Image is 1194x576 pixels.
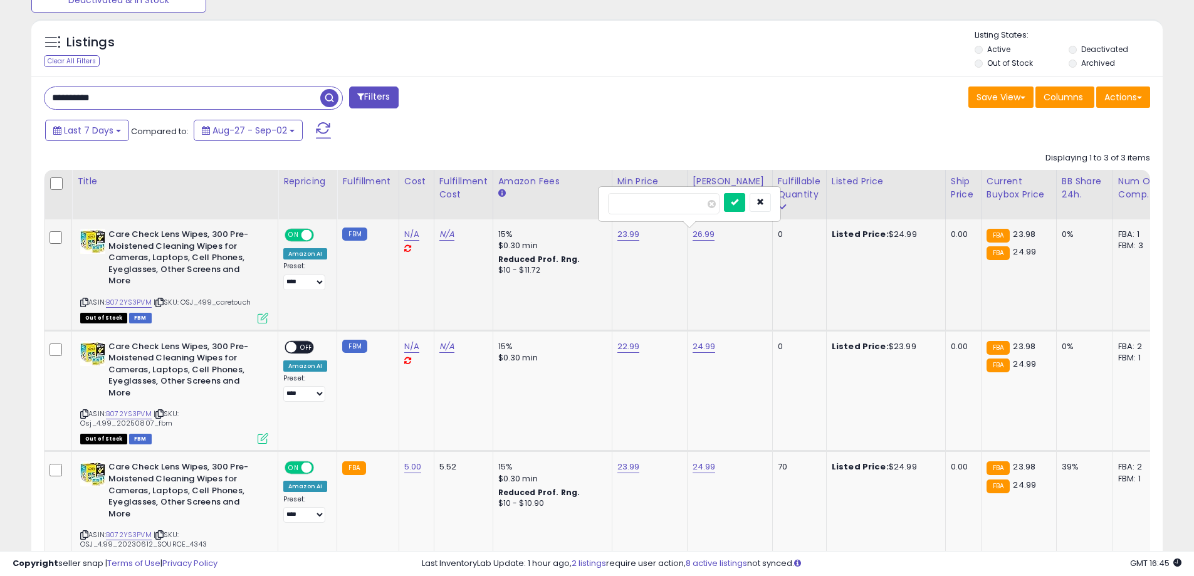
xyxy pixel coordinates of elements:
[283,175,332,188] div: Repricing
[1118,473,1160,484] div: FBM: 1
[1062,461,1103,473] div: 39%
[154,297,251,307] span: | SKU: OSJ_499_caretouch
[286,463,301,473] span: ON
[617,461,640,473] a: 23.99
[498,265,602,276] div: $10 - $11.72
[832,229,936,240] div: $24.99
[1062,341,1103,352] div: 0%
[312,463,332,473] span: OFF
[987,359,1010,372] small: FBA
[1118,240,1160,251] div: FBM: 3
[80,341,105,366] img: 51xLagepEYL._SL40_.jpg
[987,341,1010,355] small: FBA
[1013,479,1036,491] span: 24.99
[1081,58,1115,68] label: Archived
[106,409,152,419] a: B072YS3PVM
[1013,340,1035,352] span: 23.98
[498,461,602,473] div: 15%
[283,248,327,259] div: Amazon AI
[283,481,327,492] div: Amazon AI
[1118,461,1160,473] div: FBA: 2
[162,557,217,569] a: Privacy Policy
[987,246,1010,260] small: FBA
[832,175,940,188] div: Listed Price
[422,558,1181,570] div: Last InventoryLab Update: 1 hour ago, require user action, not synced.
[693,175,767,188] div: [PERSON_NAME]
[498,188,506,199] small: Amazon Fees.
[1118,175,1164,201] div: Num of Comp.
[1045,152,1150,164] div: Displaying 1 to 3 of 3 items
[296,342,317,352] span: OFF
[498,473,602,484] div: $0.30 min
[1013,228,1035,240] span: 23.98
[693,340,716,353] a: 24.99
[80,313,127,323] span: All listings that are currently out of stock and unavailable for purchase on Amazon
[1081,44,1128,55] label: Deactivated
[693,228,715,241] a: 26.99
[498,229,602,240] div: 15%
[106,530,152,540] a: B072YS3PVM
[106,297,152,308] a: B072YS3PVM
[987,175,1051,201] div: Current Buybox Price
[832,461,936,473] div: $24.99
[286,230,301,241] span: ON
[342,340,367,353] small: FBM
[1013,461,1035,473] span: 23.98
[212,124,287,137] span: Aug-27 - Sep-02
[951,341,971,352] div: 0.00
[951,461,971,473] div: 0.00
[342,175,393,188] div: Fulfillment
[80,409,179,427] span: | SKU: Osj_4.99_20250807_fbm
[13,558,217,570] div: seller snap | |
[1062,229,1103,240] div: 0%
[45,120,129,141] button: Last 7 Days
[312,230,332,241] span: OFF
[1013,246,1036,258] span: 24.99
[77,175,273,188] div: Title
[1130,557,1181,569] span: 2025-09-10 16:45 GMT
[832,341,936,352] div: $23.99
[975,29,1163,41] p: Listing States:
[131,125,189,137] span: Compared to:
[1013,358,1036,370] span: 24.99
[64,124,113,137] span: Last 7 Days
[778,341,817,352] div: 0
[498,341,602,352] div: 15%
[129,434,152,444] span: FBM
[987,479,1010,493] small: FBA
[1118,229,1160,240] div: FBA: 1
[498,254,580,264] b: Reduced Prof. Rng.
[1096,86,1150,108] button: Actions
[194,120,303,141] button: Aug-27 - Sep-02
[987,229,1010,243] small: FBA
[80,341,268,443] div: ASIN:
[108,229,261,290] b: Care Check Lens Wipes, 300 Pre-Moistened Cleaning Wipes for Cameras, Laptops, Cell Phones, Eyegla...
[498,498,602,509] div: $10 - $10.90
[342,228,367,241] small: FBM
[283,262,327,290] div: Preset:
[686,557,747,569] a: 8 active listings
[439,228,454,241] a: N/A
[1035,86,1094,108] button: Columns
[439,340,454,353] a: N/A
[283,374,327,402] div: Preset:
[498,240,602,251] div: $0.30 min
[617,340,640,353] a: 22.99
[66,34,115,51] h5: Listings
[832,461,889,473] b: Listed Price:
[832,340,889,352] b: Listed Price:
[404,228,419,241] a: N/A
[617,228,640,241] a: 23.99
[778,461,817,473] div: 70
[80,229,268,322] div: ASIN:
[80,434,127,444] span: All listings that are currently out of stock and unavailable for purchase on Amazon
[832,228,889,240] b: Listed Price:
[498,352,602,364] div: $0.30 min
[404,175,429,188] div: Cost
[283,360,327,372] div: Amazon AI
[987,44,1010,55] label: Active
[617,175,682,188] div: Min Price
[404,340,419,353] a: N/A
[342,461,365,475] small: FBA
[404,461,422,473] a: 5.00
